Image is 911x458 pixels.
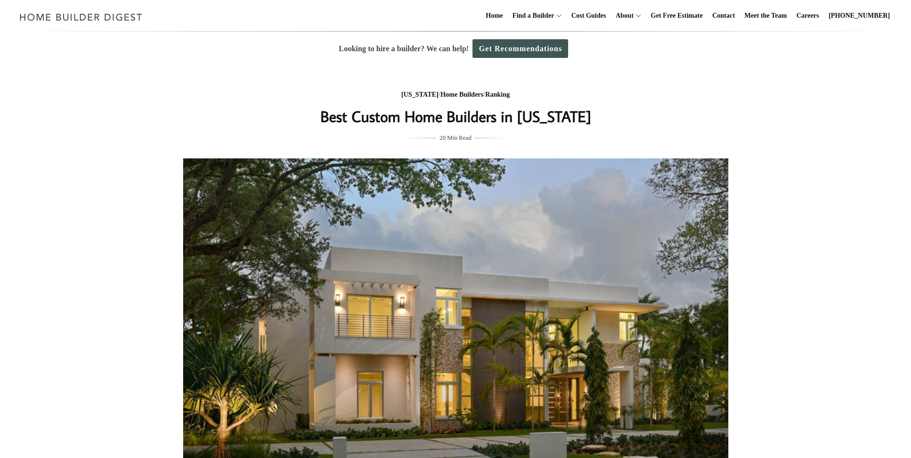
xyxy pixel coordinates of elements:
[793,0,823,31] a: Careers
[440,91,483,98] a: Home Builders
[825,0,894,31] a: [PHONE_NUMBER]
[15,8,147,26] img: Home Builder Digest
[265,105,647,128] h1: Best Custom Home Builders in [US_STATE]
[482,0,507,31] a: Home
[401,91,439,98] a: [US_STATE]
[485,91,510,98] a: Ranking
[647,0,707,31] a: Get Free Estimate
[612,0,633,31] a: About
[568,0,610,31] a: Cost Guides
[265,89,647,101] div: / /
[741,0,791,31] a: Meet the Team
[509,0,554,31] a: Find a Builder
[708,0,738,31] a: Contact
[439,133,472,143] span: 20 Min Read
[472,39,568,58] a: Get Recommendations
